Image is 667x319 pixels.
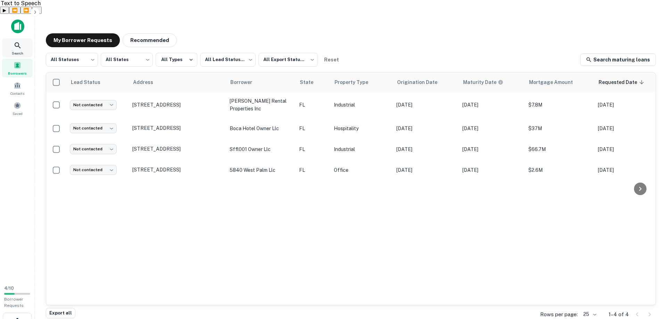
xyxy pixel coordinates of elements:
[580,53,656,66] a: Search maturing loans
[123,33,177,47] button: Recommended
[70,165,117,175] div: Not contacted
[528,101,591,109] p: $7.8M
[632,263,667,297] iframe: Chat Widget
[529,78,582,86] span: Mortgage Amount
[132,146,223,152] p: [STREET_ADDRESS]
[463,78,503,86] div: Maturity dates displayed may be estimated. Please contact the lender for the most accurate maturi...
[156,53,197,67] button: All Types
[334,145,389,153] p: Industrial
[463,78,512,86] span: Maturity dates displayed may be estimated. Please contact the lender for the most accurate maturi...
[594,73,660,92] th: Requested Date
[132,102,223,108] p: [STREET_ADDRESS]
[230,78,261,86] span: Borrower
[230,125,292,132] p: boca hotel owner llc
[462,101,521,109] p: [DATE]
[598,125,657,132] p: [DATE]
[129,73,226,92] th: Address
[540,310,578,319] p: Rows per page:
[528,145,591,153] p: $66.7M
[13,111,23,116] span: Saved
[609,310,629,319] p: 1–4 of 4
[300,78,322,86] span: State
[226,73,296,92] th: Borrower
[70,123,117,133] div: Not contacted
[70,144,117,154] div: Not contacted
[11,19,24,33] img: capitalize-icon.png
[4,286,14,291] span: 4 / 10
[599,78,646,86] span: Requested Date
[299,125,327,132] p: FL
[528,166,591,174] p: $2.6M
[8,70,27,76] span: Borrowers
[46,51,98,69] div: All Statuses
[396,166,455,174] p: [DATE]
[230,145,292,153] p: sffl001 owner llc
[4,297,24,308] span: Borrower Requests
[10,91,24,96] span: Contacts
[299,145,327,153] p: FL
[2,79,33,98] a: Contacts
[258,51,318,69] div: All Export Statuses
[46,33,120,47] button: My Borrower Requests
[396,145,455,153] p: [DATE]
[330,73,393,92] th: Property Type
[12,50,23,56] span: Search
[9,7,20,14] button: Previous
[200,51,256,69] div: All Lead Statuses
[2,99,33,118] a: Saved
[299,101,327,109] p: FL
[396,101,455,109] p: [DATE]
[20,7,32,14] button: Forward
[463,78,496,86] h6: Maturity Date
[598,101,657,109] p: [DATE]
[462,145,521,153] p: [DATE]
[132,167,223,173] p: [STREET_ADDRESS]
[71,78,109,86] span: Lead Status
[598,166,657,174] p: [DATE]
[2,39,33,57] a: Search
[70,100,117,110] div: Not contacted
[334,101,389,109] p: Industrial
[462,125,521,132] p: [DATE]
[393,73,459,92] th: Origination Date
[397,78,446,86] span: Origination Date
[320,53,343,67] button: Reset
[334,125,389,132] p: Hospitality
[46,308,75,318] button: Export all
[528,125,591,132] p: $37M
[296,73,330,92] th: State
[525,73,594,92] th: Mortgage Amount
[598,145,657,153] p: [DATE]
[132,125,223,131] p: [STREET_ADDRESS]
[230,97,292,112] p: [PERSON_NAME] rental properties inc
[101,51,153,69] div: All States
[32,7,42,14] button: Settings
[334,166,389,174] p: Office
[459,73,525,92] th: Maturity dates displayed may be estimated. Please contact the lender for the most accurate maturi...
[133,78,162,86] span: Address
[66,73,129,92] th: Lead Status
[230,166,292,174] p: 5840 west palm llc
[299,166,327,174] p: FL
[462,166,521,174] p: [DATE]
[396,125,455,132] p: [DATE]
[2,59,33,77] a: Borrowers
[335,78,377,86] span: Property Type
